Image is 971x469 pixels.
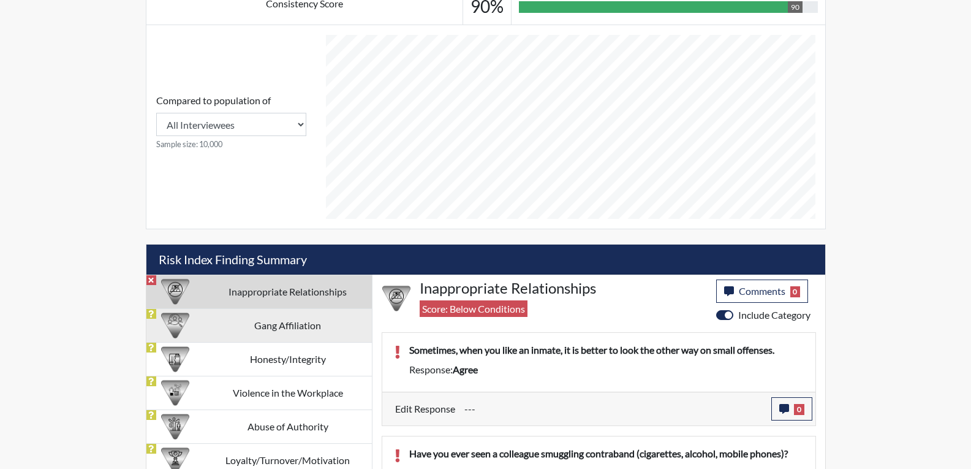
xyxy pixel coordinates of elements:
h4: Inappropriate Relationships [420,280,707,297]
label: Edit Response [395,397,455,421]
div: Update the test taker's response, the change might impact the score [455,397,771,421]
span: agree [453,364,478,375]
button: Comments0 [716,280,809,303]
small: Sample size: 10,000 [156,139,306,150]
button: 0 [771,397,812,421]
img: CATEGORY%20ICON-02.2c5dd649.png [161,311,189,340]
div: Response: [400,362,812,377]
td: Gang Affiliation [204,308,372,342]
span: 0 [790,286,801,297]
div: Consistency Score comparison among population [156,93,306,150]
p: Have you ever seen a colleague smuggling contraband (cigarettes, alcohol, mobile phones)? [409,446,803,461]
span: Score: Below Conditions [420,300,527,317]
td: Abuse of Authority [204,410,372,443]
label: Compared to population of [156,93,271,108]
img: CATEGORY%20ICON-11.a5f294f4.png [161,345,189,373]
label: Include Category [738,308,810,322]
td: Inappropriate Relationships [204,275,372,308]
span: Comments [739,285,785,297]
td: Honesty/Integrity [204,342,372,376]
div: 90 [788,1,803,13]
td: Violence in the Workplace [204,376,372,410]
h5: Risk Index Finding Summary [146,245,825,275]
span: 0 [794,404,804,415]
img: CATEGORY%20ICON-26.eccbb84f.png [161,379,189,407]
p: Sometimes, when you like an inmate, it is better to look the other way on small offenses. [409,343,803,357]
img: CATEGORY%20ICON-01.94e51fac.png [161,413,189,441]
img: CATEGORY%20ICON-14.139f8ef7.png [382,284,410,313]
img: CATEGORY%20ICON-14.139f8ef7.png [161,278,189,306]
